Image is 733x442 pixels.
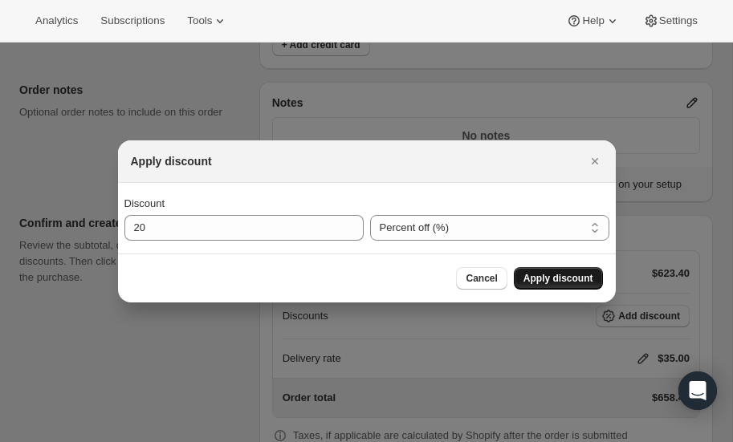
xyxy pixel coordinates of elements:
span: Subscriptions [100,14,165,27]
button: Tools [177,10,238,32]
button: Close [584,150,606,172]
button: Settings [633,10,707,32]
span: Analytics [35,14,78,27]
span: Cancel [466,272,497,285]
button: Cancel [456,267,507,290]
div: Open Intercom Messenger [678,371,717,410]
button: Subscriptions [91,10,174,32]
button: Analytics [26,10,88,32]
span: Settings [659,14,698,27]
button: Help [556,10,629,32]
h2: Apply discount [131,153,212,169]
span: Tools [187,14,212,27]
span: Discount [124,197,165,209]
span: Help [582,14,604,27]
span: Apply discount [523,272,593,285]
button: Apply discount [514,267,603,290]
